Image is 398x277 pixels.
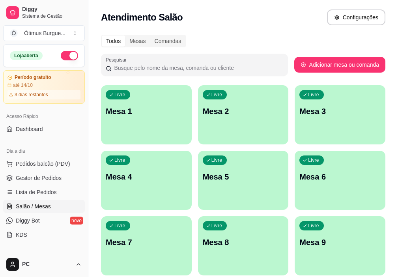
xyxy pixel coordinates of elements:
[203,106,284,117] p: Mesa 2
[114,92,125,98] p: Livre
[16,160,70,168] span: Pedidos balcão (PDV)
[198,151,289,210] button: LivreMesa 5
[3,25,85,41] button: Select a team
[61,51,78,60] button: Alterar Status
[101,151,192,210] button: LivreMesa 4
[203,171,284,182] p: Mesa 5
[299,106,381,117] p: Mesa 3
[10,29,18,37] span: Ò
[16,231,27,239] span: KDS
[211,223,222,229] p: Livre
[22,6,82,13] span: Diggy
[308,223,319,229] p: Livre
[101,85,192,144] button: LivreMesa 1
[295,151,385,210] button: LivreMesa 6
[16,125,43,133] span: Dashboard
[198,85,289,144] button: LivreMesa 2
[106,106,187,117] p: Mesa 1
[13,82,33,88] article: até 14/10
[203,237,284,248] p: Mesa 8
[3,251,85,263] div: Catálogo
[295,85,385,144] button: LivreMesa 3
[3,214,85,227] a: Diggy Botnovo
[308,92,319,98] p: Livre
[114,223,125,229] p: Livre
[22,261,72,268] span: PC
[211,157,222,163] p: Livre
[3,157,85,170] button: Pedidos balcão (PDV)
[3,110,85,123] div: Acesso Rápido
[3,228,85,241] a: KDS
[3,186,85,198] a: Lista de Pedidos
[295,216,385,275] button: LivreMesa 9
[3,3,85,22] a: DiggySistema de Gestão
[16,188,57,196] span: Lista de Pedidos
[24,29,65,37] div: Òtimus Burgue ...
[15,92,48,98] article: 3 dias restantes
[294,57,385,73] button: Adicionar mesa ou comanda
[106,237,187,248] p: Mesa 7
[3,70,85,104] a: Período gratuitoaté 14/103 dias restantes
[16,217,40,225] span: Diggy Bot
[15,75,51,80] article: Período gratuito
[3,145,85,157] div: Dia a dia
[198,216,289,275] button: LivreMesa 8
[299,171,381,182] p: Mesa 6
[106,56,129,63] label: Pesquisar
[16,202,51,210] span: Salão / Mesas
[106,171,187,182] p: Mesa 4
[150,36,186,47] div: Comandas
[211,92,222,98] p: Livre
[3,172,85,184] a: Gestor de Pedidos
[3,255,85,274] button: PC
[102,36,125,47] div: Todos
[101,11,183,24] h2: Atendimento Salão
[3,200,85,213] a: Salão / Mesas
[16,174,62,182] span: Gestor de Pedidos
[308,157,319,163] p: Livre
[112,64,283,72] input: Pesquisar
[299,237,381,248] p: Mesa 9
[327,9,385,25] button: Configurações
[101,216,192,275] button: LivreMesa 7
[125,36,150,47] div: Mesas
[3,123,85,135] a: Dashboard
[22,13,82,19] span: Sistema de Gestão
[114,157,125,163] p: Livre
[10,51,43,60] div: Loja aberta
